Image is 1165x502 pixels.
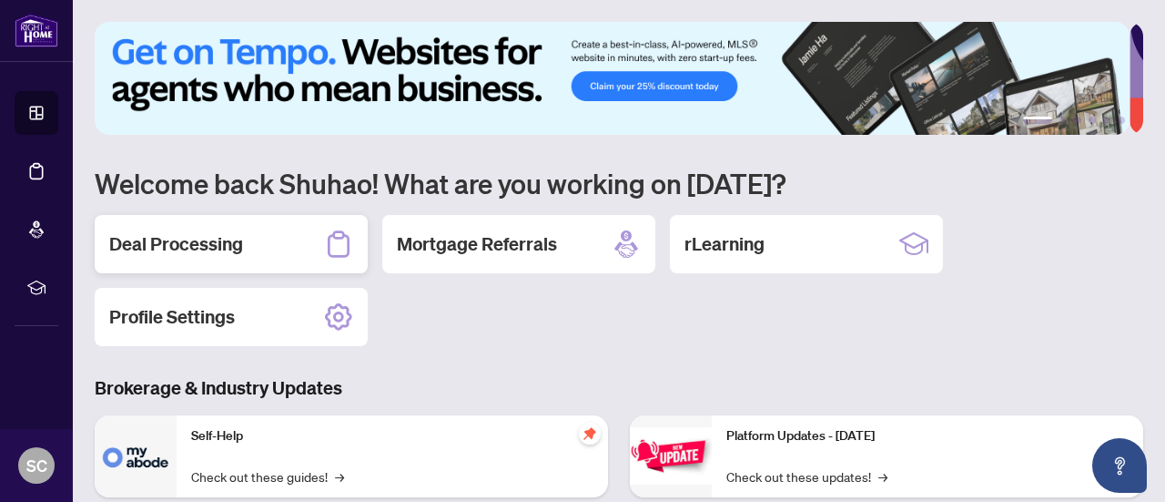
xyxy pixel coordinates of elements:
h2: Deal Processing [109,231,243,257]
img: Self-Help [95,415,177,497]
h2: rLearning [684,231,765,257]
button: 6 [1118,117,1125,124]
p: Self-Help [191,426,593,446]
button: 4 [1089,117,1096,124]
h2: Profile Settings [109,304,235,330]
button: Open asap [1092,438,1147,493]
span: → [878,466,887,487]
span: → [335,466,344,487]
h1: Welcome back Shuhao! What are you working on [DATE]? [95,166,1143,200]
h3: Brokerage & Industry Updates [95,375,1143,401]
span: pushpin [579,423,601,445]
button: 5 [1103,117,1110,124]
a: Check out these guides!→ [191,466,344,487]
img: Platform Updates - June 23, 2025 [630,427,712,485]
span: SC [26,453,47,478]
img: Slide 0 [95,22,1130,135]
h2: Mortgage Referrals [397,231,557,257]
p: Platform Updates - [DATE] [726,426,1129,446]
img: logo [15,14,58,47]
button: 1 [1023,117,1052,124]
button: 2 [1059,117,1067,124]
button: 3 [1074,117,1081,124]
a: Check out these updates!→ [726,466,887,487]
